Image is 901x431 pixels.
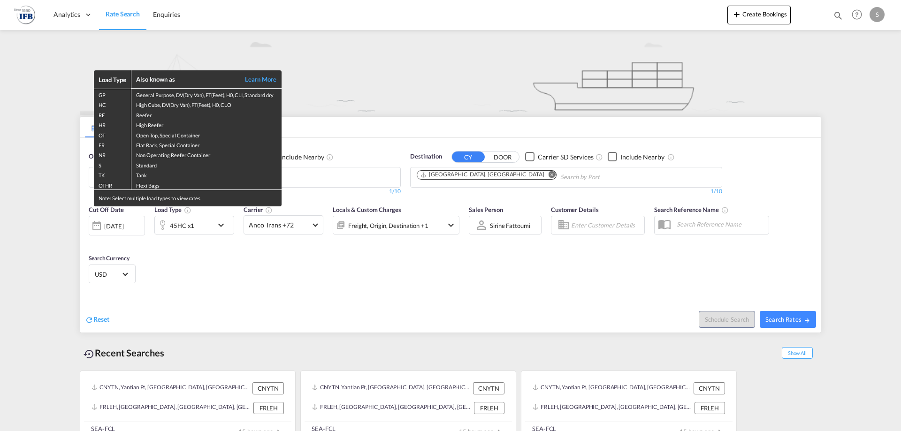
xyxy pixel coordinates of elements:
[131,119,282,129] td: High Reefer
[131,109,282,119] td: Reefer
[131,89,282,99] td: General Purpose, DV(Dry Van), FT(Feet), H0, CLI, Standard dry
[94,159,131,169] td: S
[94,190,282,206] div: Note: Select multiple load types to view rates
[94,169,131,179] td: TK
[94,149,131,159] td: NR
[131,99,282,109] td: High Cube, DV(Dry Van), FT(Feet), H0, CLO
[94,119,131,129] td: HR
[131,129,282,139] td: Open Top, Special Container
[94,180,131,190] td: OTHR
[94,89,131,99] td: GP
[131,180,282,190] td: Flexi Bags
[94,99,131,109] td: HC
[94,109,131,119] td: RE
[94,129,131,139] td: OT
[136,75,235,83] div: Also known as
[131,169,282,179] td: Tank
[235,75,277,83] a: Learn More
[94,70,131,89] th: Load Type
[131,139,282,149] td: Flat Rack, Special Container
[131,149,282,159] td: Non Operating Reefer Container
[94,139,131,149] td: FR
[131,159,282,169] td: Standard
